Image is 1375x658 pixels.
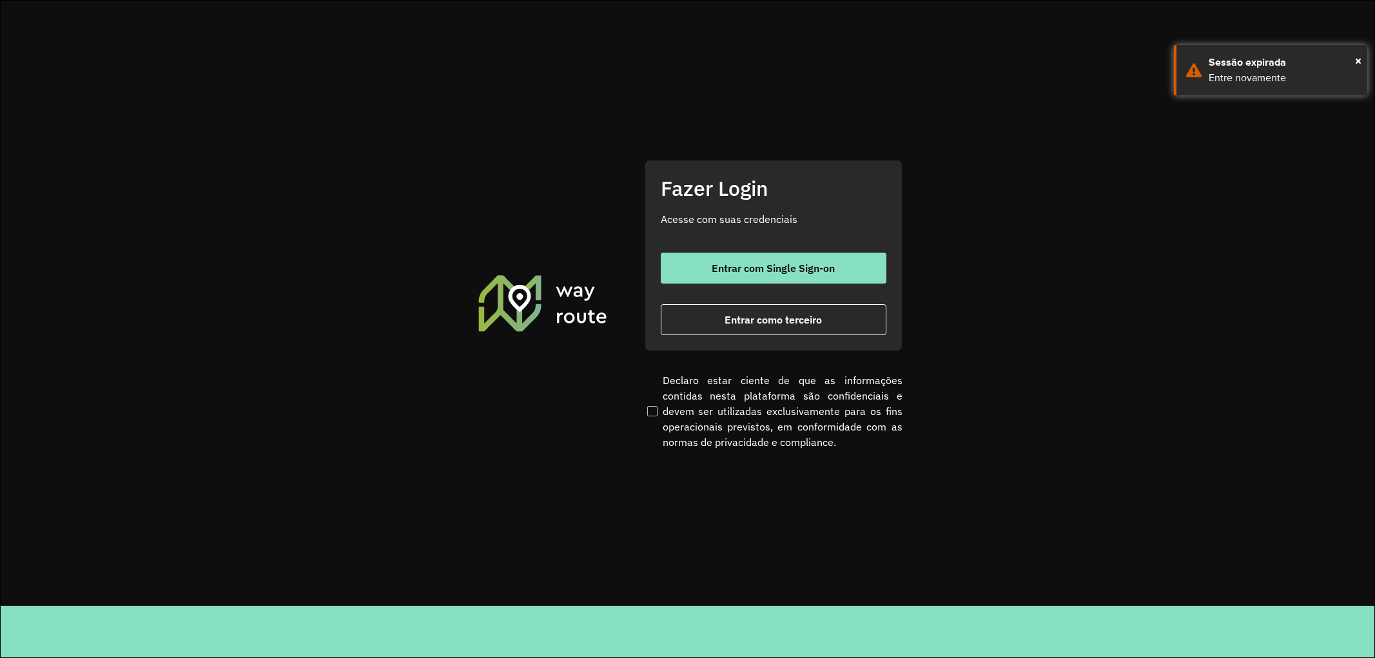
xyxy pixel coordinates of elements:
[661,211,886,227] p: Acesse com suas credenciais
[661,304,886,335] button: button
[1209,70,1358,86] div: Entre novamente
[1355,51,1361,70] button: Close
[712,263,835,273] span: Entrar com Single Sign-on
[476,273,609,333] img: Roteirizador AmbevTech
[1355,51,1361,70] span: ×
[1209,55,1358,70] div: Sessão expirada
[645,373,902,450] label: Declaro estar ciente de que as informações contidas nesta plataforma são confidenciais e devem se...
[725,314,822,325] span: Entrar como terceiro
[661,176,886,200] h2: Fazer Login
[661,253,886,284] button: button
